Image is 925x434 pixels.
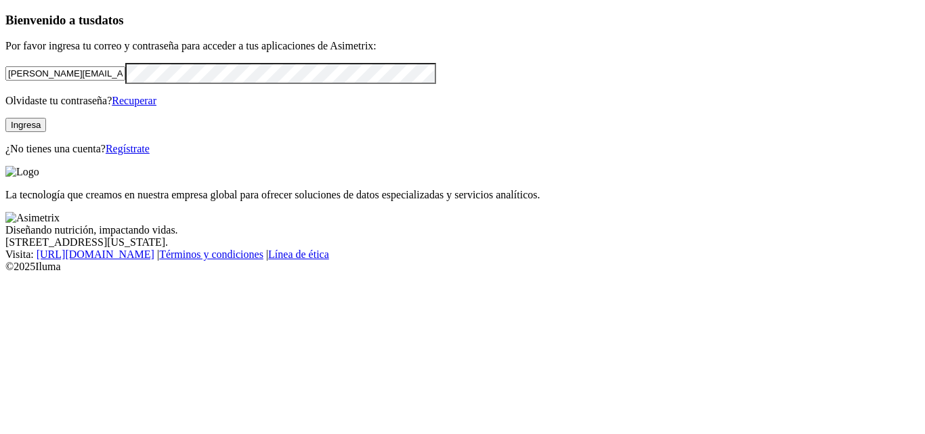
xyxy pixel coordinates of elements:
div: Diseñando nutrición, impactando vidas. [5,224,920,236]
p: Olvidaste tu contraseña? [5,95,920,107]
span: datos [95,13,124,27]
p: Por favor ingresa tu correo y contraseña para acceder a tus aplicaciones de Asimetrix: [5,40,920,52]
p: ¿No tienes una cuenta? [5,143,920,155]
div: [STREET_ADDRESS][US_STATE]. [5,236,920,248]
a: Regístrate [106,143,150,154]
img: Logo [5,166,39,178]
input: Tu correo [5,66,125,81]
img: Asimetrix [5,212,60,224]
h3: Bienvenido a tus [5,13,920,28]
a: Términos y condiciones [159,248,263,260]
a: Recuperar [112,95,156,106]
a: [URL][DOMAIN_NAME] [37,248,154,260]
a: Línea de ética [268,248,329,260]
p: La tecnología que creamos en nuestra empresa global para ofrecer soluciones de datos especializad... [5,189,920,201]
div: Visita : | | [5,248,920,261]
button: Ingresa [5,118,46,132]
div: © 2025 Iluma [5,261,920,273]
